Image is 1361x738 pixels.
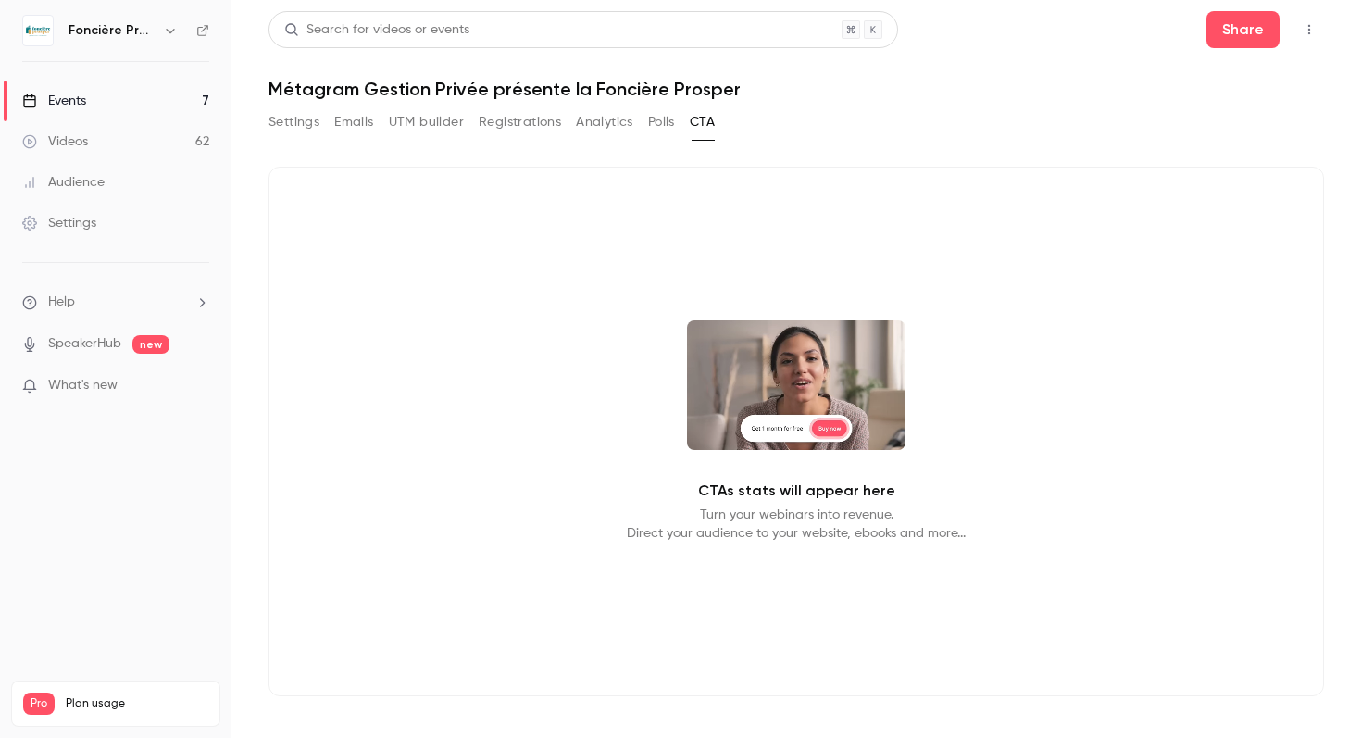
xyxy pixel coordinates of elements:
div: Audience [22,173,105,192]
span: What's new [48,376,118,395]
button: Emails [334,107,373,137]
div: Videos [22,132,88,151]
button: Share [1206,11,1280,48]
button: Polls [648,107,675,137]
button: Analytics [576,107,633,137]
iframe: Noticeable Trigger [187,378,209,394]
button: CTA [690,107,715,137]
h1: Métagram Gestion Privée présente la Foncière Prosper [268,78,1324,100]
div: Events [22,92,86,110]
a: SpeakerHub [48,334,121,354]
span: new [132,335,169,354]
span: Help [48,293,75,312]
button: Settings [268,107,319,137]
span: Pro [23,693,55,715]
p: Turn your webinars into revenue. Direct your audience to your website, ebooks and more... [627,506,966,543]
button: UTM builder [389,107,464,137]
div: Search for videos or events [284,20,469,40]
p: CTAs stats will appear here [698,480,895,502]
span: Plan usage [66,696,208,711]
h6: Foncière Prosper [69,21,156,40]
li: help-dropdown-opener [22,293,209,312]
div: Settings [22,214,96,232]
button: Registrations [479,107,561,137]
img: Foncière Prosper [23,16,53,45]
